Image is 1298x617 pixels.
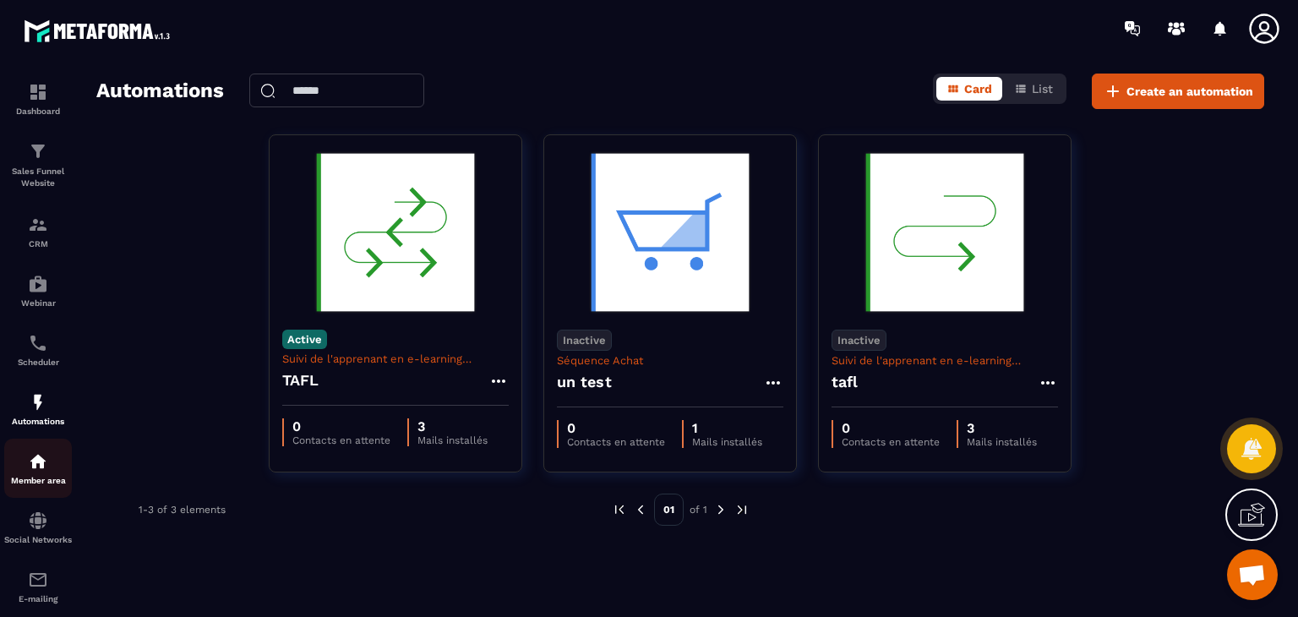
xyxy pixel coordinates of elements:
[417,434,488,446] p: Mails installés
[557,354,783,367] p: Séquence Achat
[832,148,1058,317] img: automation-background
[1227,549,1278,600] div: Open chat
[964,82,992,96] span: Card
[292,434,390,446] p: Contacts en attente
[4,535,72,544] p: Social Networks
[936,77,1002,101] button: Card
[4,594,72,603] p: E-mailing
[282,352,509,365] p: Suivi de l'apprenant en e-learning asynchrone - Suivi en cours de formation
[967,436,1037,448] p: Mails installés
[417,418,488,434] p: 3
[567,420,665,436] p: 0
[4,417,72,426] p: Automations
[557,148,783,317] img: automation-background
[4,239,72,248] p: CRM
[96,74,224,109] h2: Automations
[4,166,72,189] p: Sales Funnel Website
[4,476,72,485] p: Member area
[633,502,648,517] img: prev
[4,128,72,202] a: formationformationSales Funnel Website
[832,354,1058,367] p: Suivi de l'apprenant en e-learning asynchrone - Suivi du démarrage
[292,418,390,434] p: 0
[28,333,48,353] img: scheduler
[832,330,886,351] p: Inactive
[4,69,72,128] a: formationformationDashboard
[1092,74,1264,109] button: Create an automation
[967,420,1037,436] p: 3
[1004,77,1063,101] button: List
[4,261,72,320] a: automationsautomationsWebinar
[654,494,684,526] p: 01
[28,392,48,412] img: automations
[4,202,72,261] a: formationformationCRM
[28,511,48,531] img: social-network
[28,141,48,161] img: formation
[4,379,72,439] a: automationsautomationsAutomations
[282,330,327,349] p: Active
[24,15,176,46] img: logo
[28,215,48,235] img: formation
[28,451,48,472] img: automations
[28,274,48,294] img: automations
[28,82,48,102] img: formation
[4,298,72,308] p: Webinar
[4,557,72,616] a: emailemailE-mailing
[4,439,72,498] a: automationsautomationsMember area
[842,436,940,448] p: Contacts en attente
[28,570,48,590] img: email
[557,330,612,351] p: Inactive
[282,148,509,317] img: automation-background
[4,106,72,116] p: Dashboard
[1032,82,1053,96] span: List
[139,504,226,516] p: 1-3 of 3 elements
[567,436,665,448] p: Contacts en attente
[832,370,859,394] h4: tafl
[842,420,940,436] p: 0
[692,420,762,436] p: 1
[282,369,319,392] h4: TAFL
[1126,83,1253,100] span: Create an automation
[713,502,728,517] img: next
[557,370,612,394] h4: un test
[4,498,72,557] a: social-networksocial-networkSocial Networks
[692,436,762,448] p: Mails installés
[4,320,72,379] a: schedulerschedulerScheduler
[690,503,707,516] p: of 1
[734,502,750,517] img: next
[4,358,72,367] p: Scheduler
[612,502,627,517] img: prev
